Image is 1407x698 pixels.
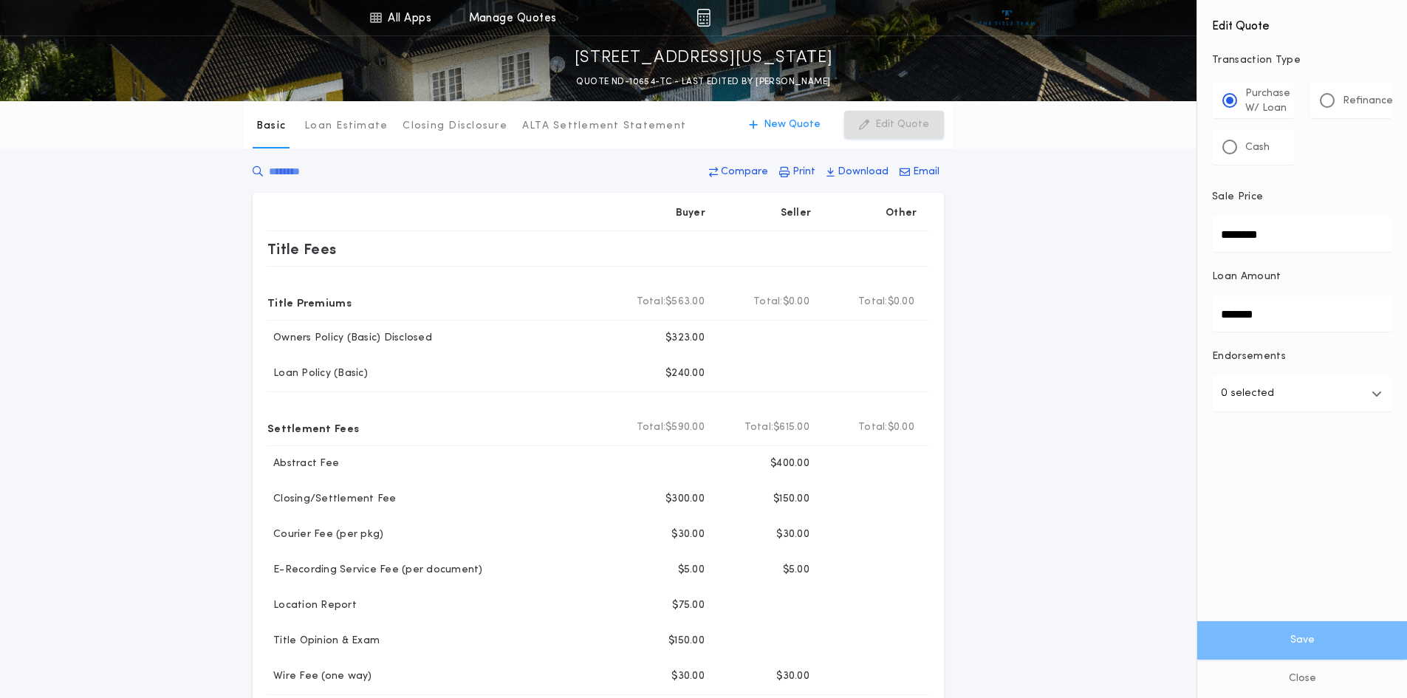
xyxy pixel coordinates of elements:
p: Endorsements [1212,349,1392,364]
button: Compare [705,159,773,185]
p: Other [886,206,917,221]
p: Title Fees [267,237,337,261]
p: Purchase W/ Loan [1245,86,1290,116]
p: $5.00 [678,563,705,578]
p: $323.00 [665,331,705,346]
p: Closing Disclosure [403,119,507,134]
p: Courier Fee (per pkg) [267,527,383,542]
p: Cash [1245,140,1270,155]
p: New Quote [764,117,821,132]
p: $30.00 [671,669,705,684]
p: Title Opinion & Exam [267,634,380,649]
p: Edit Quote [875,117,929,132]
b: Total: [744,420,774,435]
span: $615.00 [773,420,809,435]
p: Sale Price [1212,190,1263,205]
p: Loan Estimate [304,119,388,134]
b: Total: [637,420,666,435]
b: Total: [753,295,783,309]
p: Loan Amount [1212,270,1281,284]
p: ALTA Settlement Statement [522,119,686,134]
p: $150.00 [773,492,809,507]
input: Loan Amount [1212,296,1392,332]
span: $0.00 [888,420,914,435]
button: New Quote [734,111,835,139]
p: Closing/Settlement Fee [267,492,397,507]
img: img [696,9,711,27]
p: Seller [781,206,812,221]
p: Location Report [267,598,357,613]
b: Total: [637,295,666,309]
img: vs-icon [979,10,1035,25]
p: Compare [721,165,768,179]
button: Download [822,159,893,185]
p: QUOTE ND-10654-TC - LAST EDITED BY [PERSON_NAME] [576,75,830,89]
p: $150.00 [668,634,705,649]
p: Wire Fee (one way) [267,669,372,684]
p: Download [838,165,889,179]
p: [STREET_ADDRESS][US_STATE] [575,47,833,70]
span: $590.00 [665,420,705,435]
button: Print [775,159,820,185]
p: Abstract Fee [267,456,339,471]
h4: Edit Quote [1212,9,1392,35]
p: $400.00 [770,456,809,471]
p: Buyer [676,206,705,221]
p: $300.00 [665,492,705,507]
span: $563.00 [665,295,705,309]
p: Email [913,165,939,179]
b: Total: [858,420,888,435]
p: Transaction Type [1212,53,1392,68]
p: Owners Policy (Basic) Disclosed [267,331,432,346]
p: Loan Policy (Basic) [267,366,368,381]
p: E-Recording Service Fee (per document) [267,563,483,578]
p: Settlement Fees [267,416,359,439]
p: Refinance [1343,94,1393,109]
b: Total: [858,295,888,309]
p: $75.00 [672,598,705,613]
span: $0.00 [783,295,809,309]
button: 0 selected [1212,376,1392,411]
button: Edit Quote [844,111,944,139]
p: $240.00 [665,366,705,381]
button: Save [1197,621,1407,660]
p: Title Premiums [267,290,352,314]
input: Sale Price [1212,216,1392,252]
button: Email [895,159,944,185]
p: Basic [256,119,286,134]
p: Print [792,165,815,179]
p: $30.00 [776,669,809,684]
span: $0.00 [888,295,914,309]
button: Close [1197,660,1407,698]
p: $5.00 [783,563,809,578]
p: $30.00 [776,527,809,542]
p: 0 selected [1221,385,1274,403]
p: $30.00 [671,527,705,542]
